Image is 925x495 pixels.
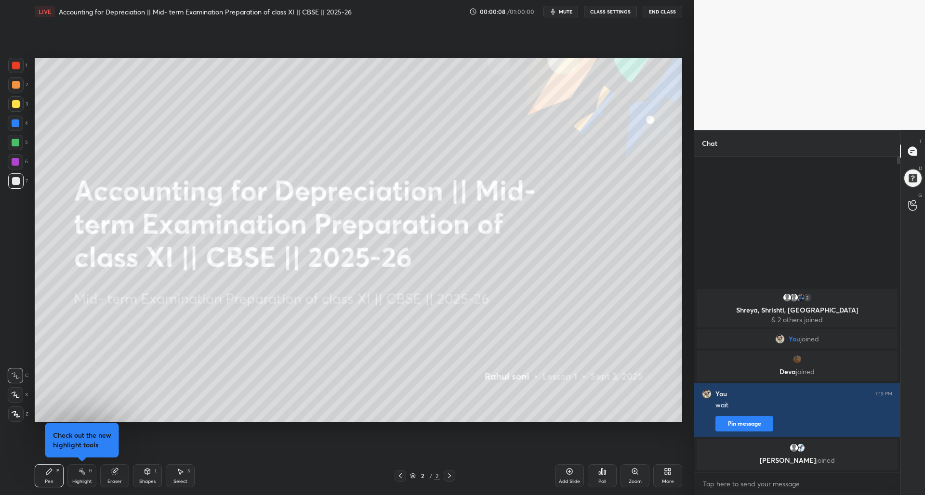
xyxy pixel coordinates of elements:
div: Zoom [629,479,642,484]
p: T [919,138,922,145]
div: 3 [8,96,28,112]
span: joined [796,367,815,376]
img: fc0a0bd67a3b477f9557aca4a29aa0ad.19086291_AOh14GgchNdmiCeYbMdxktaSN3Z4iXMjfHK5yk43KqG_6w%3Ds96-c [775,334,785,344]
span: You [789,335,800,343]
button: End Class [643,6,682,17]
div: Add Slide [559,479,580,484]
div: 2 [8,77,28,92]
h4: Check out the new highlight tools [53,430,111,450]
button: mute [543,6,578,17]
img: 8ff93c52083e421f8de837d2958d126e.jpg [796,443,806,453]
div: 5 [8,135,28,150]
div: Eraser [107,479,122,484]
img: fc0a0bd67a3b477f9557aca4a29aa0ad.19086291_AOh14GgchNdmiCeYbMdxktaSN3Z4iXMjfHK5yk43KqG_6w%3Ds96-c [702,389,712,399]
span: joined [800,335,819,343]
p: G [918,192,922,199]
div: Z [8,406,28,422]
div: / [429,473,432,479]
div: H [89,469,92,473]
div: P [56,469,59,473]
div: More [662,479,674,484]
h4: Accounting for Depreciation || Mid- term Examination Preparation of class XI || CBSE || 2025-26 [59,7,352,16]
img: 9bd53f04b6f74b50bc09872727d51a66.jpg [796,293,806,302]
div: 1 [8,58,27,73]
div: S [187,469,190,473]
div: 6 [8,154,28,169]
div: wait [715,401,892,410]
img: 38ae18b11cb14f6c85fa176efb675c4c.jpg [793,354,802,364]
span: mute [559,8,572,15]
div: 2 [434,471,440,480]
div: X [8,387,28,403]
div: 2 [418,473,427,479]
p: Deva [702,368,892,376]
div: Pen [45,479,53,484]
div: L [155,469,158,473]
p: & 2 others joined [702,316,892,324]
div: C [8,368,28,383]
img: default.png [789,293,799,302]
img: default.png [789,443,799,453]
img: default.png [782,293,792,302]
div: Poll [598,479,606,484]
p: D [919,165,922,172]
button: CLASS SETTINGS [584,6,637,17]
h6: You [715,390,727,398]
p: Chat [694,130,725,156]
p: [PERSON_NAME] [702,456,892,464]
div: Shapes [139,479,156,484]
span: joined [816,456,835,465]
div: Select [173,479,187,484]
p: Shreya, Shrishti, [GEOGRAPHIC_DATA] [702,306,892,314]
div: grid [694,287,900,472]
div: 7:19 PM [875,391,892,397]
div: 4 [8,116,28,131]
div: LIVE [35,6,55,17]
div: 2 [803,293,812,302]
button: Pin message [715,416,773,431]
div: Highlight [72,479,92,484]
div: 7 [8,173,28,189]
